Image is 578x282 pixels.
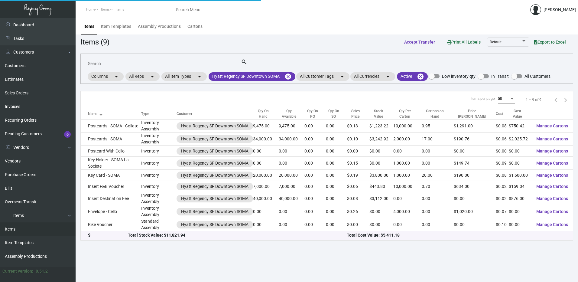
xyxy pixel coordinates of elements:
span: Default [490,40,502,44]
div: Hyatt Regency SF Downtown SOMA [181,221,248,228]
div: [PERSON_NAME] [544,7,576,13]
div: Stock Value [369,108,388,119]
div: Price [PERSON_NAME] [454,108,496,119]
td: 0.00 [422,218,454,231]
span: In Transit [491,73,509,80]
td: 10,000.00 [393,120,422,133]
div: Items [83,23,94,30]
td: $0.00 [369,157,394,170]
div: Price [PERSON_NAME] [454,108,490,119]
td: 0.00 [253,157,278,170]
button: Manage Cartons [531,219,573,230]
span: Items [101,8,110,11]
button: Manage Cartons [531,158,573,169]
mat-icon: arrow_drop_down [384,73,391,80]
td: 0.00 [304,120,326,133]
td: 40,000.00 [279,192,305,205]
td: Inventory [141,170,177,181]
div: Name [88,111,141,116]
td: $0.00 [347,218,369,231]
td: 0.00 [326,146,347,157]
td: $876.00 [509,192,531,205]
span: Manage Cartons [536,161,568,166]
td: $0.10 [496,218,509,231]
td: 0.00 [326,192,347,205]
td: 0.00 [393,146,422,157]
div: 1 – 9 of 9 [526,97,541,103]
span: Manage Cartons [536,222,568,227]
span: All Customers [524,73,550,80]
button: Manage Cartons [531,193,573,204]
td: Inventory Assembly [141,133,177,146]
span: Home [86,8,95,11]
td: 1,000.00 [393,170,422,181]
td: 0.00 [304,133,326,146]
td: 40,000.00 [253,192,278,205]
td: 0.00 [279,146,305,157]
td: $0.02 [496,181,509,192]
td: $0.00 [454,218,496,231]
td: 0.00 [304,170,326,181]
td: 0.95 [422,120,454,133]
td: $0.08 [496,170,509,181]
td: $0.00 [369,146,394,157]
div: Sales Price [347,108,369,119]
button: Print All Labels [442,36,485,48]
td: 0.00 [393,218,422,231]
td: 0.00 [304,157,326,170]
td: Standard Assembly [141,218,177,231]
div: Items (9) [80,37,109,48]
div: Hyatt Regency SF Downtown SOMA [181,183,248,190]
td: 0.00 [422,157,454,170]
td: $443.80 [369,181,394,192]
button: Manage Cartons [531,170,573,181]
td: $0.00 [347,146,369,157]
div: Total Cost Value: $5,411.18 [347,232,566,238]
td: 0.00 [326,133,347,146]
mat-chip: All Customer Tags [296,72,349,81]
div: Cost Value [509,108,526,119]
mat-chip: All Reps [125,72,160,81]
div: Qty Available [279,108,305,119]
td: $0.00 [454,192,496,205]
span: Low inventory qty [442,73,476,80]
mat-chip: Columns [88,72,124,81]
td: 0.00 [304,205,326,218]
td: $1,600.00 [509,170,531,181]
td: 9,475.00 [253,120,278,133]
td: $0.15 [347,157,369,170]
td: $0.09 [496,157,509,170]
div: 0.51.2 [36,268,48,274]
div: Qty On PO [304,108,326,119]
button: Manage Cartons [531,181,573,192]
div: Hyatt Regency SF Downtown SOMA [181,136,248,142]
div: Cartons [187,23,203,30]
td: $0.00 [509,157,531,170]
button: Manage Cartons [531,206,573,217]
td: Inventory [141,181,177,192]
td: $3,800.00 [369,170,394,181]
td: $190.76 [454,133,496,146]
td: 0.00 [326,181,347,192]
td: $750.42 [509,120,531,133]
td: $0.06 [347,181,369,192]
td: $0.06 [496,133,509,146]
div: Hyatt Regency SF Downtown SOMA [181,123,248,129]
td: 0.00 [326,157,347,170]
div: Qty On PO [304,108,320,119]
td: $0.02 [496,192,509,205]
td: $0.08 [347,192,369,205]
td: $190.00 [454,170,496,181]
span: Manage Cartons [536,196,568,201]
td: Postcard With Cello [81,146,141,157]
mat-icon: arrow_drop_down [149,73,156,80]
div: Cost [496,111,509,116]
button: Export to Excel [529,37,571,48]
button: Manage Cartons [531,133,573,144]
td: 0.00 [393,192,422,205]
td: 0.00 [422,192,454,205]
td: $0.00 [369,218,394,231]
td: 34,000.00 [279,133,305,146]
td: 7,000.00 [253,181,278,192]
div: Hyatt Regency SF Downtown SOMA [181,160,248,166]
